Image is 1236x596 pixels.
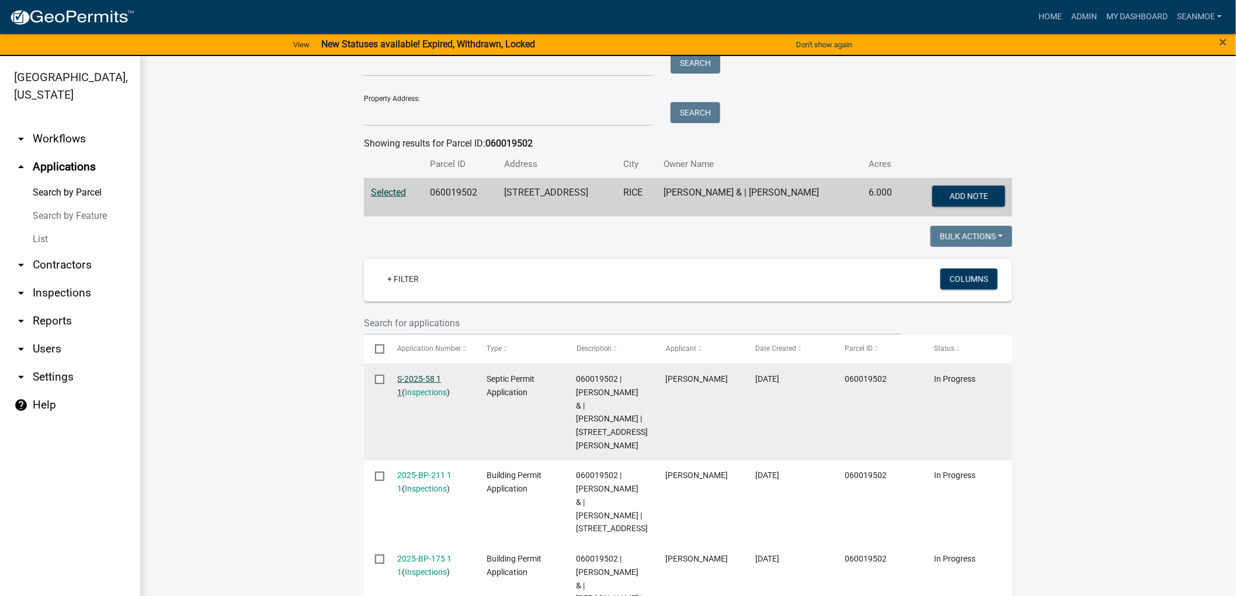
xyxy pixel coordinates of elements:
[1067,6,1102,28] a: Admin
[934,470,975,480] span: In Progress
[423,151,498,178] th: Parcel ID
[498,178,616,217] td: [STREET_ADDRESS]
[371,187,406,198] a: Selected
[14,398,28,412] i: help
[862,151,907,178] th: Acres
[565,335,655,363] datatable-header-cell: Description
[364,335,386,363] datatable-header-cell: Select
[934,344,954,353] span: Status
[657,178,862,217] td: [PERSON_NAME] & | [PERSON_NAME]
[755,554,779,563] span: 07/24/2025
[289,35,314,54] a: View
[932,186,1005,207] button: Add Note
[14,314,28,328] i: arrow_drop_down
[931,226,1012,247] button: Bulk Actions
[834,335,923,363] datatable-header-cell: Parcel ID
[577,470,648,533] span: 060019502 | DAVID W BLOMMEL & | MELISSA BLOMMEL | 4155 135TH ST NW
[934,554,975,563] span: In Progress
[475,335,565,363] datatable-header-cell: Type
[671,102,720,123] button: Search
[1220,35,1227,49] button: Close
[577,374,648,450] span: 060019502 | DAVID W BLOMMEL & | MELISSA BLOMMEL | 4155 135TH ST NW RICE MN 56367
[616,178,657,217] td: RICE
[666,470,728,480] span: Sean Moe
[845,470,887,480] span: 060019502
[1172,6,1227,28] a: SeanMoe
[666,344,696,353] span: Applicant
[378,269,428,290] a: + Filter
[487,374,535,397] span: Septic Permit Application
[949,191,988,200] span: Add Note
[364,137,1012,151] div: Showing results for Parcel ID:
[405,484,447,493] a: Inspections
[487,470,542,493] span: Building Permit Application
[485,138,533,149] strong: 060019502
[405,388,447,397] a: Inspections
[364,311,901,335] input: Search for applications
[398,552,465,579] div: ( )
[14,342,28,356] i: arrow_drop_down
[616,151,657,178] th: City
[398,470,452,493] a: 2025-BP-211 1 1
[744,335,834,363] datatable-header-cell: Date Created
[1034,6,1067,28] a: Home
[487,554,542,577] span: Building Permit Application
[398,374,442,397] a: S-2025-58 1 1
[755,344,796,353] span: Date Created
[498,151,616,178] th: Address
[1102,6,1172,28] a: My Dashboard
[655,335,744,363] datatable-header-cell: Applicant
[934,374,975,384] span: In Progress
[405,567,447,577] a: Inspections
[755,470,779,480] span: 08/19/2025
[671,53,720,74] button: Search
[577,344,612,353] span: Description
[14,286,28,300] i: arrow_drop_down
[666,554,728,563] span: Scott Kiffmeyer
[755,374,779,384] span: 08/19/2025
[398,344,461,353] span: Application Number
[862,178,907,217] td: 6.000
[423,178,498,217] td: 060019502
[923,335,1012,363] datatable-header-cell: Status
[321,39,535,50] strong: New Statuses available! Expired, Withdrawn, Locked
[487,344,502,353] span: Type
[398,554,452,577] a: 2025-BP-175 1 1
[398,372,465,399] div: ( )
[657,151,862,178] th: Owner Name
[14,370,28,384] i: arrow_drop_down
[14,258,28,272] i: arrow_drop_down
[845,374,887,384] span: 060019502
[386,335,475,363] datatable-header-cell: Application Number
[1220,34,1227,50] span: ×
[14,160,28,174] i: arrow_drop_up
[845,554,887,563] span: 060019502
[791,35,857,54] button: Don't show again
[940,269,998,290] button: Columns
[666,374,728,384] span: Sean Moe
[398,469,465,496] div: ( )
[845,344,873,353] span: Parcel ID
[14,132,28,146] i: arrow_drop_down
